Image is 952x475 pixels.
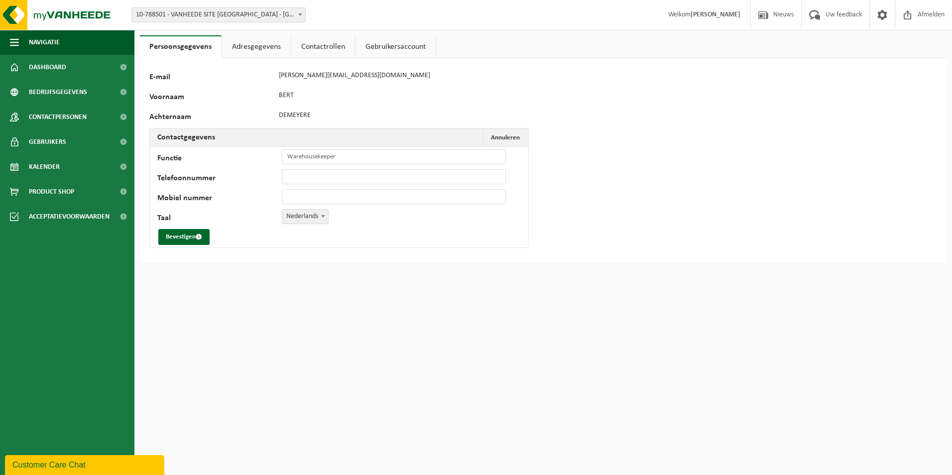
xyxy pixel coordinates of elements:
[291,35,355,58] a: Contactrollen
[29,154,60,179] span: Kalender
[149,113,274,123] label: Achternaam
[29,30,60,55] span: Navigatie
[282,209,329,224] span: Nederlands
[29,179,74,204] span: Product Shop
[29,204,110,229] span: Acceptatievoorwaarden
[29,105,87,129] span: Contactpersonen
[29,80,87,105] span: Bedrijfsgegevens
[150,128,223,146] h2: Contactgegevens
[157,194,282,204] label: Mobiel nummer
[158,229,210,245] button: Bevestigen
[132,8,305,22] span: 10-788501 - VANHEEDE SITE RUMBEKE - RUMBEKE
[483,128,527,146] button: Annuleren
[491,134,520,141] span: Annuleren
[139,35,222,58] a: Persoonsgegevens
[222,35,291,58] a: Adresgegevens
[149,93,274,103] label: Voornaam
[157,214,282,224] label: Taal
[29,55,66,80] span: Dashboard
[282,210,328,224] span: Nederlands
[356,35,436,58] a: Gebruikersaccount
[149,73,274,83] label: E-mail
[157,174,282,184] label: Telefoonnummer
[691,11,740,18] strong: [PERSON_NAME]
[131,7,306,22] span: 10-788501 - VANHEEDE SITE RUMBEKE - RUMBEKE
[157,154,282,164] label: Functie
[5,453,166,475] iframe: chat widget
[29,129,66,154] span: Gebruikers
